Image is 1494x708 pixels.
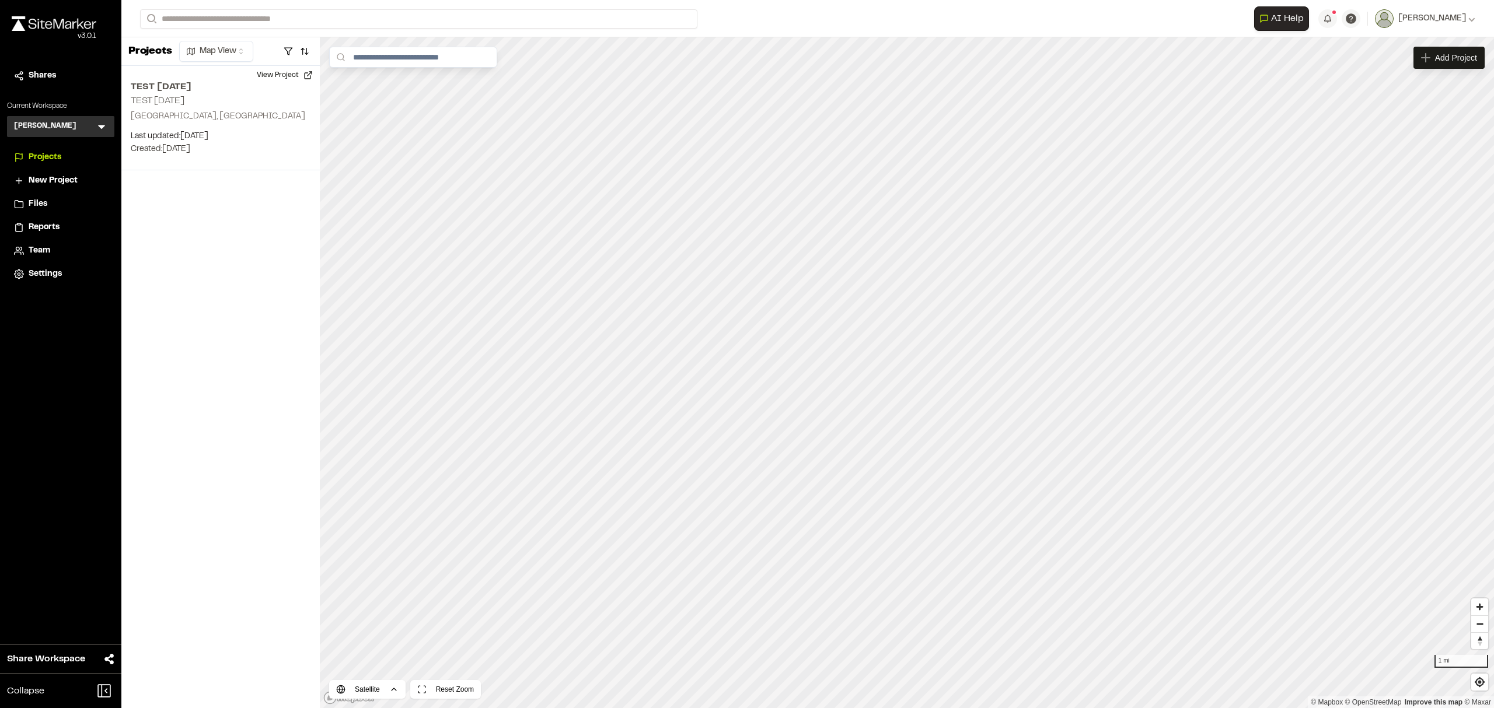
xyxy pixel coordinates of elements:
[1254,6,1314,31] div: Open AI Assistant
[14,268,107,281] a: Settings
[1345,698,1402,706] a: OpenStreetMap
[1464,698,1491,706] a: Maxar
[131,80,310,94] h2: TEST [DATE]
[12,31,96,41] div: Oh geez...please don't...
[7,652,85,666] span: Share Workspace
[29,244,50,257] span: Team
[14,174,107,187] a: New Project
[1471,674,1488,691] button: Find my location
[131,110,310,123] p: [GEOGRAPHIC_DATA], [GEOGRAPHIC_DATA]
[1271,12,1304,26] span: AI Help
[329,680,406,699] button: Satellite
[140,9,161,29] button: Search
[250,66,320,85] button: View Project
[14,121,76,132] h3: [PERSON_NAME]
[131,143,310,156] p: Created: [DATE]
[14,198,107,211] a: Files
[1375,9,1394,28] img: User
[131,130,310,143] p: Last updated: [DATE]
[1311,698,1343,706] a: Mapbox
[410,680,481,699] button: Reset Zoom
[14,69,107,82] a: Shares
[12,16,96,31] img: rebrand.png
[29,174,78,187] span: New Project
[14,244,107,257] a: Team
[1435,52,1477,64] span: Add Project
[1434,655,1488,668] div: 1 mi
[29,69,56,82] span: Shares
[1375,9,1475,28] button: [PERSON_NAME]
[7,101,114,111] p: Current Workspace
[1398,12,1466,25] span: [PERSON_NAME]
[323,691,375,705] a: Mapbox logo
[1254,6,1309,31] button: Open AI Assistant
[29,151,61,164] span: Projects
[1471,633,1488,649] span: Reset bearing to north
[7,684,44,698] span: Collapse
[29,198,47,211] span: Files
[131,97,184,105] h2: TEST [DATE]
[14,221,107,234] a: Reports
[29,221,60,234] span: Reports
[14,151,107,164] a: Projects
[320,37,1494,708] canvas: Map
[29,268,62,281] span: Settings
[1471,632,1488,649] button: Reset bearing to north
[128,44,172,59] p: Projects
[1405,698,1462,706] a: Map feedback
[1471,615,1488,632] button: Zoom out
[1471,598,1488,615] button: Zoom in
